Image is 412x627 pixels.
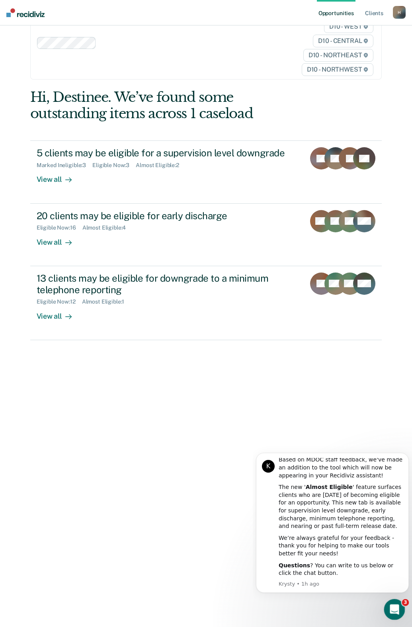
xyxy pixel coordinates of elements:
span: D10 - WEST [324,20,373,33]
div: Eligible Now : 3 [92,162,136,169]
span: 3 [402,599,409,606]
a: 5 clients may be eligible for a supervision level downgradeMarked Ineligible:3Eligible Now:3Almos... [30,140,382,203]
span: D10 - NORTHEAST [303,49,373,62]
div: View all [37,305,81,321]
div: View all [37,169,81,184]
div: Almost Eligible : 2 [136,162,185,169]
span: D10 - NORTHWEST [302,63,373,76]
div: 5 clients may be eligible for a supervision level downgrade [37,147,299,159]
span: D10 - CENTRAL [313,35,373,47]
div: Hi, Destinee. We’ve found some outstanding items across 1 caseload [30,89,312,122]
img: Recidiviz [6,8,45,17]
div: Almost Eligible : 1 [82,298,131,305]
div: Almost Eligible : 4 [82,224,133,231]
iframe: Intercom notifications message [253,441,412,606]
div: View all [37,231,81,247]
button: H [393,6,406,19]
a: 13 clients may be eligible for downgrade to a minimum telephone reportingEligible Now:12Almost El... [30,266,382,340]
iframe: Intercom live chat [384,599,405,620]
div: Marked Ineligible : 3 [37,162,92,169]
div: 13 clients may be eligible for downgrade to a minimum telephone reporting [37,273,299,296]
a: 20 clients may be eligible for early dischargeEligible Now:16Almost Eligible:4View all [30,204,382,266]
div: 20 clients may be eligible for early discharge [37,210,299,222]
div: Eligible Now : 16 [37,224,82,231]
div: Eligible Now : 12 [37,298,82,305]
